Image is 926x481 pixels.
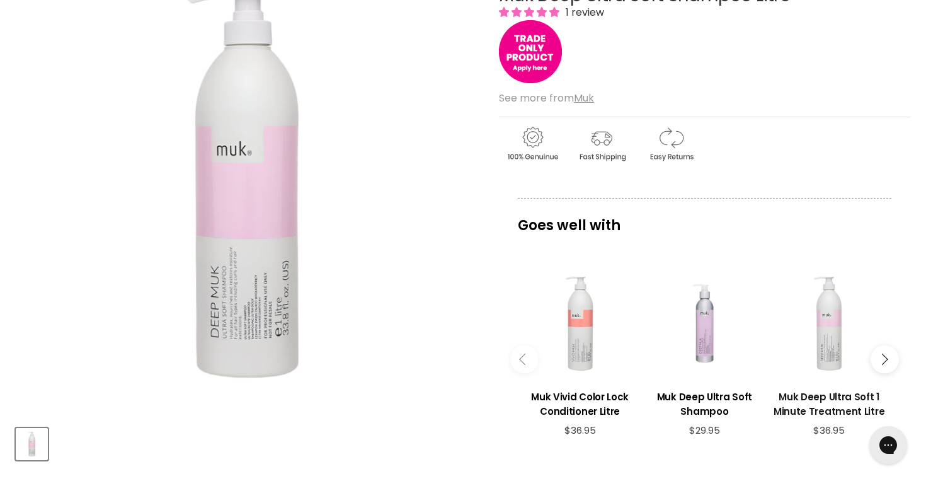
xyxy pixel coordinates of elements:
img: Muk Deep Ultra Soft Shampoo Litre [17,431,47,458]
img: genuine.gif [499,125,566,163]
a: View product:Muk Vivid Color Lock Conditioner Litre [524,380,636,425]
span: $29.95 [689,424,720,437]
h3: Muk Deep Ultra Soft 1 Minute Treatment Litre [773,390,885,419]
a: View product:Muk Deep Ultra Soft Shampoo [649,380,761,425]
span: 5.00 stars [499,5,562,20]
img: tradeonly_small.jpg [499,20,562,83]
img: shipping.gif [568,125,635,163]
span: See more from [499,91,594,105]
iframe: Gorgias live chat messenger [863,422,913,468]
h3: Muk Vivid Color Lock Conditioner Litre [524,390,636,419]
a: Muk [574,91,594,105]
span: 1 review [562,5,604,20]
img: returns.gif [637,125,704,163]
p: Goes well with [518,198,891,240]
h3: Muk Deep Ultra Soft Shampoo [649,390,761,419]
span: $36.95 [813,424,845,437]
a: View product:Muk Deep Ultra Soft 1 Minute Treatment Litre [773,380,885,425]
button: Muk Deep Ultra Soft Shampoo Litre [16,428,48,460]
span: $36.95 [564,424,596,437]
div: Product thumbnails [14,424,478,460]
